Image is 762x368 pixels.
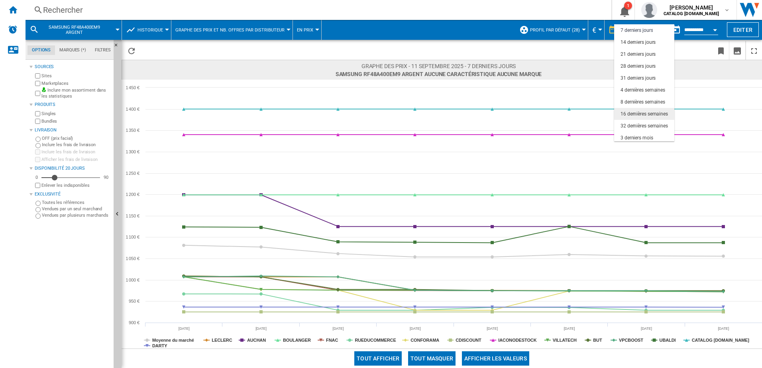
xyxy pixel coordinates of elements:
[621,87,665,94] div: 4 dernières semaines
[621,75,656,82] div: 31 derniers jours
[621,27,653,34] div: 7 derniers jours
[621,123,668,129] div: 32 dernières semaines
[621,111,668,117] div: 16 dernières semaines
[621,39,656,46] div: 14 derniers jours
[621,135,653,141] div: 3 derniers mois
[621,99,665,106] div: 8 dernières semaines
[621,51,656,58] div: 21 derniers jours
[621,63,656,70] div: 28 derniers jours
